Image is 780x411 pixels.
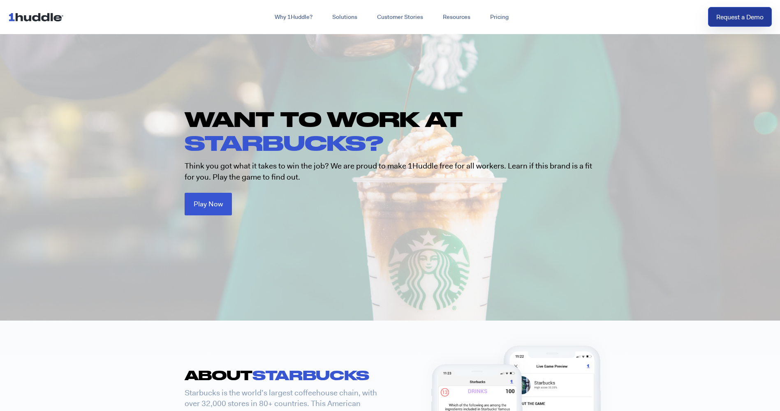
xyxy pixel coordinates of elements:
a: Pricing [480,10,518,25]
span: STARBUCKS [252,367,369,383]
a: Solutions [322,10,367,25]
span: Play Now [194,201,223,208]
img: ... [8,9,67,25]
a: Request a Demo [708,7,772,27]
h1: WANT TO WORK AT [185,107,604,155]
span: STARBUCKS? [185,131,383,155]
a: Resources [433,10,480,25]
a: Why 1Huddle? [265,10,322,25]
h2: ABOUT [185,367,370,383]
a: Customer Stories [367,10,433,25]
p: Think you got what it takes to win the job? We are proud to make 1Huddle free for all workers. Le... [185,161,596,182]
a: Play Now [185,193,232,215]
